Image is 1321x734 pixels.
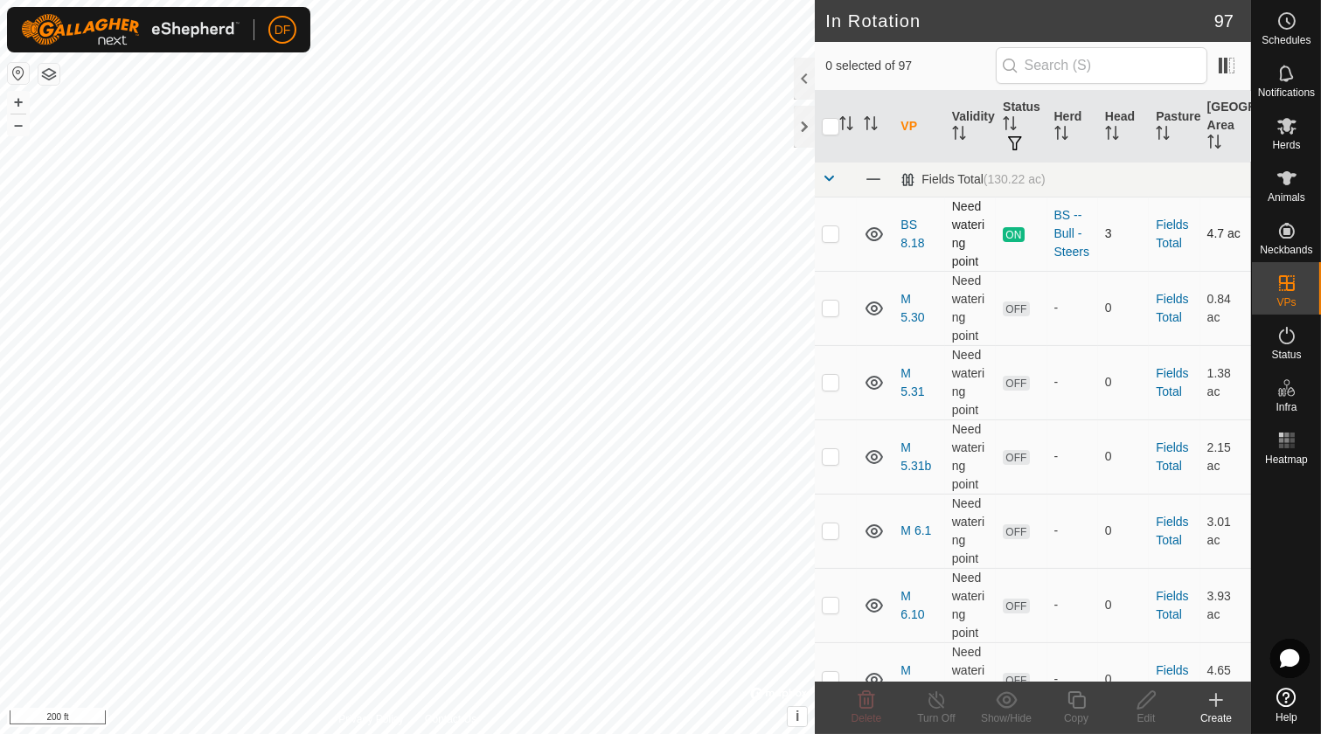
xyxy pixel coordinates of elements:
td: 4.7 ac [1200,197,1251,271]
td: Need watering point [945,642,996,717]
span: Help [1276,712,1297,723]
td: Need watering point [945,197,996,271]
span: OFF [1003,673,1029,688]
a: BS 8.18 [900,218,924,250]
td: Need watering point [945,345,996,419]
span: Schedules [1262,35,1311,45]
a: Fields Total [1156,218,1188,250]
div: Turn Off [901,710,971,726]
span: Herds [1272,140,1300,150]
td: 2.15 ac [1200,419,1251,494]
h2: In Rotation [825,10,1213,31]
span: Neckbands [1260,245,1312,255]
p-sorticon: Activate to sort [1054,128,1068,142]
td: 1.38 ac [1200,345,1251,419]
th: VP [893,91,944,163]
th: Status [996,91,1046,163]
td: 0 [1098,494,1149,568]
a: M 6.12 [900,663,924,696]
div: Show/Hide [971,710,1041,726]
a: Fields Total [1156,589,1188,621]
a: M 6.1 [900,523,931,537]
span: Heatmap [1265,454,1308,465]
div: - [1054,447,1091,466]
a: M 5.30 [900,292,924,324]
p-sorticon: Activate to sort [1105,128,1119,142]
div: Fields Total [900,172,1045,187]
div: - [1054,299,1091,317]
th: Pasture [1149,91,1199,163]
td: 0 [1098,345,1149,419]
th: Validity [945,91,996,163]
button: i [788,707,807,726]
span: Animals [1268,192,1305,203]
a: M 5.31 [900,366,924,398]
td: 0 [1098,271,1149,345]
button: + [8,92,29,113]
span: Delete [852,712,882,724]
th: Head [1098,91,1149,163]
td: 0 [1098,419,1149,494]
button: Reset Map [8,63,29,84]
a: Fields Total [1156,440,1188,473]
p-sorticon: Activate to sort [864,119,878,133]
div: BS -- Bull - Steers [1054,206,1091,261]
button: – [8,114,29,135]
a: Fields Total [1156,663,1188,696]
td: 3 [1098,197,1149,271]
span: Notifications [1258,87,1315,98]
span: OFF [1003,450,1029,465]
td: Need watering point [945,271,996,345]
span: OFF [1003,599,1029,613]
a: Privacy Policy [338,711,404,727]
span: VPs [1276,297,1296,308]
div: Edit [1111,710,1181,726]
span: Infra [1276,402,1297,412]
span: i [796,709,799,724]
div: Create [1181,710,1251,726]
td: 3.93 ac [1200,568,1251,642]
span: Status [1271,350,1301,360]
span: 97 [1214,8,1234,34]
p-sorticon: Activate to sort [839,119,853,133]
p-sorticon: Activate to sort [952,128,966,142]
span: ON [1003,227,1024,242]
a: Fields Total [1156,292,1188,324]
td: 0.84 ac [1200,271,1251,345]
div: - [1054,522,1091,540]
a: M 6.10 [900,589,924,621]
td: Need watering point [945,568,996,642]
span: 0 selected of 97 [825,57,995,75]
th: [GEOGRAPHIC_DATA] Area [1200,91,1251,163]
span: OFF [1003,524,1029,539]
span: DF [275,21,291,39]
div: - [1054,670,1091,689]
p-sorticon: Activate to sort [1207,137,1221,151]
a: Fields Total [1156,515,1188,547]
button: Map Layers [38,64,59,85]
span: OFF [1003,301,1029,316]
div: Copy [1041,710,1111,726]
a: Fields Total [1156,366,1188,398]
td: Need watering point [945,494,996,568]
a: M 5.31b [900,440,931,473]
span: OFF [1003,376,1029,391]
span: (130.22 ac) [984,172,1046,186]
td: 0 [1098,642,1149,717]
td: 4.65 ac [1200,642,1251,717]
td: 3.01 ac [1200,494,1251,568]
p-sorticon: Activate to sort [1003,119,1017,133]
td: Need watering point [945,419,996,494]
img: Gallagher Logo [21,14,240,45]
div: - [1054,596,1091,614]
p-sorticon: Activate to sort [1156,128,1170,142]
th: Herd [1047,91,1098,163]
input: Search (S) [996,47,1207,84]
a: Contact Us [425,711,476,727]
td: 0 [1098,568,1149,642]
div: - [1054,373,1091,391]
a: Help [1252,681,1321,730]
